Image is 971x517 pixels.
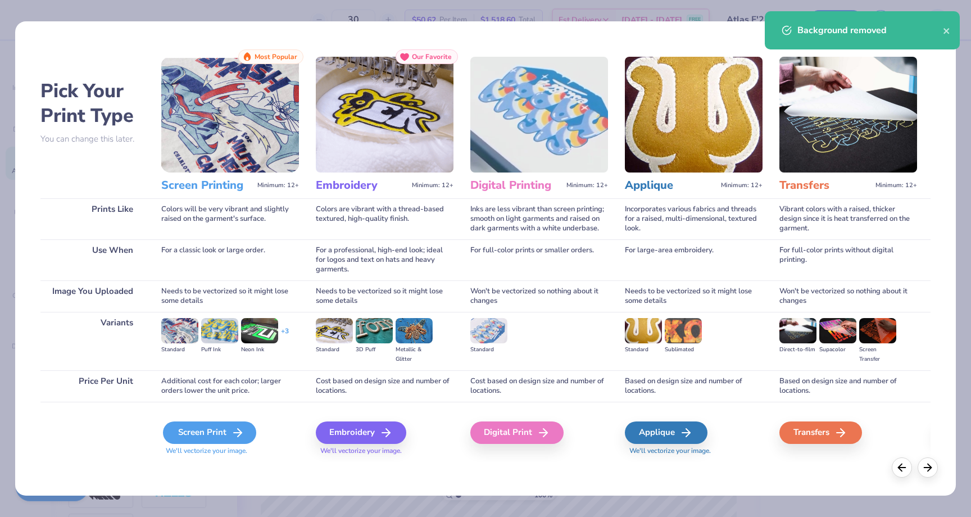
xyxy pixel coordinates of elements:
[470,318,507,343] img: Standard
[396,318,433,343] img: Metallic & Glitter
[356,318,393,343] img: 3D Puff
[412,182,453,189] span: Minimum: 12+
[721,182,763,189] span: Minimum: 12+
[779,370,917,402] div: Based on design size and number of locations.
[779,318,816,343] img: Direct-to-film
[625,178,716,193] h3: Applique
[779,239,917,280] div: For full-color prints without digital printing.
[779,178,871,193] h3: Transfers
[396,345,433,364] div: Metallic & Glitter
[625,370,763,402] div: Based on design size and number of locations.
[241,318,278,343] img: Neon Ink
[161,57,299,173] img: Screen Printing
[281,326,289,346] div: + 3
[163,421,256,444] div: Screen Print
[779,345,816,355] div: Direct-to-film
[797,24,943,37] div: Background removed
[819,345,856,355] div: Supacolor
[470,421,564,444] div: Digital Print
[470,345,507,355] div: Standard
[625,318,662,343] img: Standard
[161,239,299,280] div: For a classic look or large order.
[470,370,608,402] div: Cost based on design size and number of locations.
[470,198,608,239] div: Inks are less vibrant than screen printing; smooth on light garments and raised on dark garments ...
[875,182,917,189] span: Minimum: 12+
[316,280,453,312] div: Needs to be vectorized so it might lose some details
[201,345,238,355] div: Puff Ink
[356,345,393,355] div: 3D Puff
[40,198,144,239] div: Prints Like
[779,198,917,239] div: Vibrant colors with a raised, thicker design since it is heat transferred on the garment.
[470,280,608,312] div: Won't be vectorized so nothing about it changes
[40,370,144,402] div: Price Per Unit
[779,280,917,312] div: Won't be vectorized so nothing about it changes
[943,24,951,37] button: close
[625,280,763,312] div: Needs to be vectorized so it might lose some details
[161,446,299,456] span: We'll vectorize your image.
[470,239,608,280] div: For full-color prints or smaller orders.
[161,370,299,402] div: Additional cost for each color; larger orders lower the unit price.
[201,318,238,343] img: Puff Ink
[316,446,453,456] span: We'll vectorize your image.
[255,53,297,61] span: Most Popular
[316,57,453,173] img: Embroidery
[779,421,862,444] div: Transfers
[625,198,763,239] div: Incorporates various fabrics and threads for a raised, multi-dimensional, textured look.
[316,198,453,239] div: Colors are vibrant with a thread-based textured, high-quality finish.
[625,239,763,280] div: For large-area embroidery.
[470,178,562,193] h3: Digital Printing
[161,280,299,312] div: Needs to be vectorized so it might lose some details
[316,421,406,444] div: Embroidery
[161,345,198,355] div: Standard
[316,178,407,193] h3: Embroidery
[566,182,608,189] span: Minimum: 12+
[625,57,763,173] img: Applique
[665,318,702,343] img: Sublimated
[665,345,702,355] div: Sublimated
[161,318,198,343] img: Standard
[316,239,453,280] div: For a professional, high-end look; ideal for logos and text on hats and heavy garments.
[625,345,662,355] div: Standard
[161,198,299,239] div: Colors will be very vibrant and slightly raised on the garment's surface.
[819,318,856,343] img: Supacolor
[40,312,144,370] div: Variants
[40,134,144,144] p: You can change this later.
[779,57,917,173] img: Transfers
[257,182,299,189] span: Minimum: 12+
[859,345,896,364] div: Screen Transfer
[316,345,353,355] div: Standard
[161,178,253,193] h3: Screen Printing
[625,421,707,444] div: Applique
[316,318,353,343] img: Standard
[625,446,763,456] span: We'll vectorize your image.
[40,280,144,312] div: Image You Uploaded
[40,79,144,128] h2: Pick Your Print Type
[316,370,453,402] div: Cost based on design size and number of locations.
[412,53,452,61] span: Our Favorite
[470,57,608,173] img: Digital Printing
[241,345,278,355] div: Neon Ink
[859,318,896,343] img: Screen Transfer
[40,239,144,280] div: Use When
